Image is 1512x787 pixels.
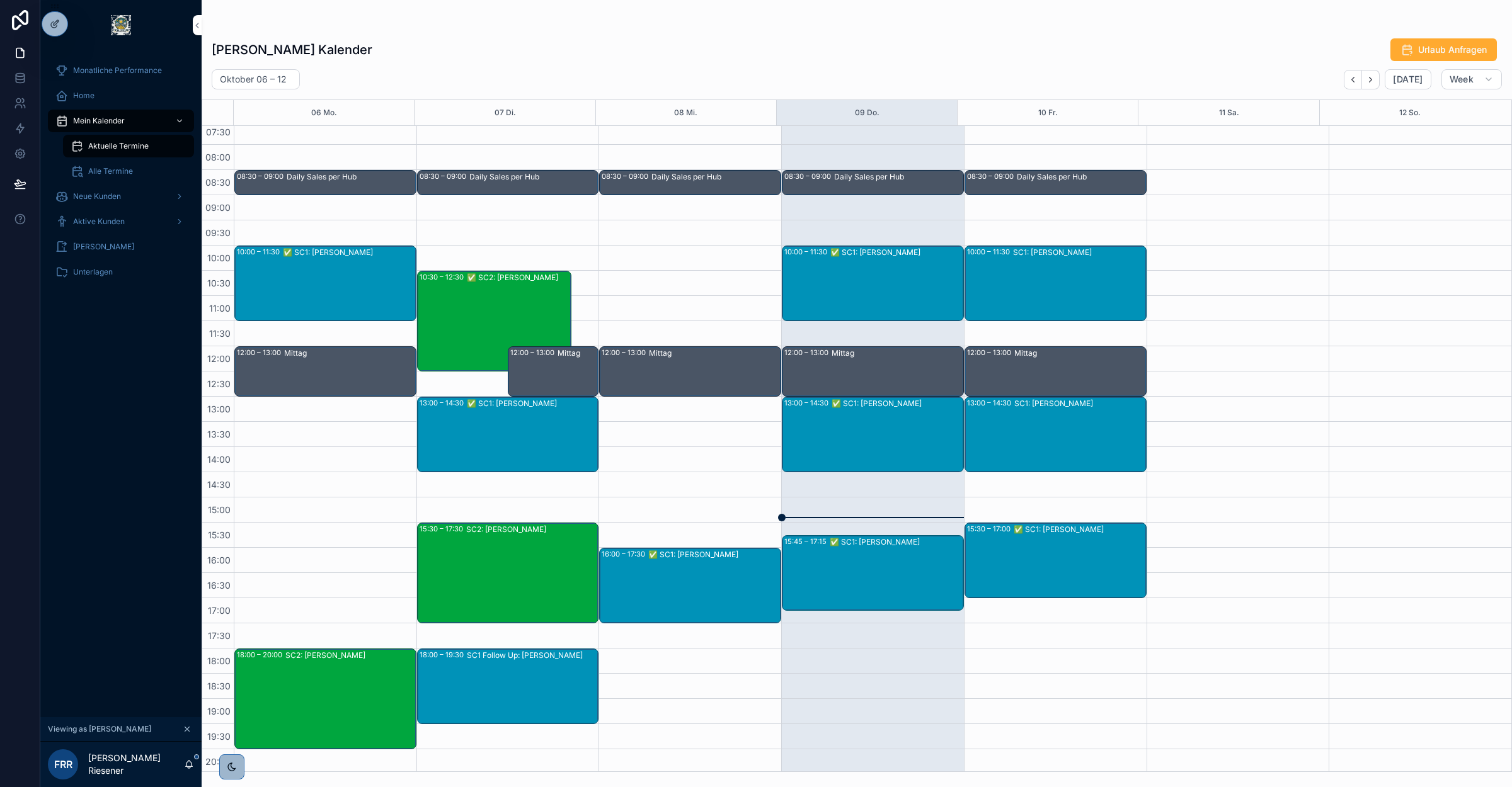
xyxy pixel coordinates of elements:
[311,100,337,125] button: 06 Mo.
[782,171,963,195] div: 08:30 – 09:00Daily Sales per Hub
[237,650,285,660] div: 18:00 – 20:00
[602,549,648,559] div: 16:00 – 17:30
[467,650,598,660] div: SC1 Follow Up: [PERSON_NAME]
[48,110,194,132] a: Mein Kalender
[204,655,234,666] span: 18:00
[418,649,598,723] div: 18:00 – 19:30SC1 Follow Up: [PERSON_NAME]
[418,171,598,195] div: 08:30 – 09:00Daily Sales per Hub
[73,242,134,252] span: [PERSON_NAME]
[784,536,830,546] div: 15:45 – 17:15
[784,171,834,181] div: 08:30 – 09:00
[1390,38,1497,61] button: Urlaub Anfragen
[1014,348,1145,358] div: Mittag
[466,524,598,535] div: SC2: [PERSON_NAME]
[420,171,469,181] div: 08:30 – 09:00
[648,550,780,560] div: ✅ SC1: [PERSON_NAME]
[508,347,598,396] div: 12:00 – 13:00Mittag
[832,348,963,358] div: Mittag
[1038,100,1058,125] button: 10 Fr.
[48,210,194,233] a: Aktive Kunden
[206,328,234,339] span: 11:30
[48,84,194,107] a: Home
[88,166,133,176] span: Alle Termine
[967,171,1017,181] div: 08:30 – 09:00
[204,706,234,716] span: 19:00
[73,91,94,101] span: Home
[467,399,598,409] div: ✅ SC1: [PERSON_NAME]
[285,650,415,660] div: SC2: [PERSON_NAME]
[830,247,963,258] div: ✅ SC1: [PERSON_NAME]
[48,724,151,734] span: Viewing as [PERSON_NAME]
[73,217,125,227] span: Aktive Kunden
[1399,100,1421,125] button: 12 So.
[1014,399,1145,409] div: SC1: [PERSON_NAME]
[495,100,516,125] button: 07 Di.
[204,454,234,465] span: 14:00
[212,41,372,59] h1: [PERSON_NAME] Kalender
[204,479,234,490] span: 14:30
[235,171,416,195] div: 08:30 – 09:00Daily Sales per Hub
[206,303,234,314] span: 11:00
[1013,247,1145,258] div: SC1: [PERSON_NAME]
[202,152,234,162] span: 08:00
[63,160,194,183] a: Alle Termine
[73,267,113,277] span: Unterlagen
[510,348,558,358] div: 12:00 – 13:00
[784,348,832,358] div: 12:00 – 13:00
[782,246,963,320] div: 10:00 – 11:30✅ SC1: [PERSON_NAME]
[418,523,598,623] div: 15:30 – 17:30SC2: [PERSON_NAME]
[205,504,234,515] span: 15:00
[73,191,121,201] span: Neue Kunden
[602,171,651,181] div: 08:30 – 09:00
[1441,69,1502,89] button: Week
[830,537,963,547] div: ✅ SC1: [PERSON_NAME]
[220,73,287,86] h2: Oktober 06 – 12
[649,348,780,358] div: Mittag
[418,397,598,472] div: 13:00 – 14:30✅ SC1: [PERSON_NAME]
[965,347,1146,396] div: 12:00 – 13:00Mittag
[674,100,697,125] button: 08 Mi.
[204,252,234,263] span: 10:00
[204,580,234,591] span: 16:30
[54,757,72,772] span: FRR
[203,127,234,137] span: 07:30
[420,524,466,534] div: 15:30 – 17:30
[48,235,194,258] a: [PERSON_NAME]
[235,649,416,749] div: 18:00 – 20:00SC2: [PERSON_NAME]
[782,536,963,610] div: 15:45 – 17:15✅ SC1: [PERSON_NAME]
[832,399,963,409] div: ✅ SC1: [PERSON_NAME]
[784,398,832,408] div: 13:00 – 14:30
[111,15,131,35] img: App logo
[235,246,416,320] div: 10:00 – 11:30✅ SC1: [PERSON_NAME]
[204,378,234,389] span: 12:30
[40,50,202,300] div: scrollable content
[469,172,598,182] div: Daily Sales per Hub
[63,135,194,157] a: Aktuelle Termine
[1393,74,1423,85] span: [DATE]
[205,605,234,616] span: 17:00
[204,555,234,565] span: 16:00
[834,172,963,182] div: Daily Sales per Hub
[204,731,234,742] span: 19:30
[602,348,649,358] div: 12:00 – 13:00
[237,348,284,358] div: 12:00 – 13:00
[965,246,1146,320] div: 10:00 – 11:30SC1: [PERSON_NAME]
[420,272,467,282] div: 10:30 – 12:30
[420,650,467,660] div: 18:00 – 19:30
[73,65,162,76] span: Monatliche Performance
[237,247,283,257] div: 10:00 – 11:30
[202,177,234,188] span: 08:30
[782,347,963,396] div: 12:00 – 13:00Mittag
[965,397,1146,472] div: 13:00 – 14:30SC1: [PERSON_NAME]
[1450,74,1474,85] span: Week
[558,348,597,358] div: Mittag
[204,681,234,691] span: 18:30
[1219,100,1239,125] button: 11 Sa.
[855,100,879,125] div: 09 Do.
[600,171,781,195] div: 08:30 – 09:00Daily Sales per Hub
[965,523,1146,597] div: 15:30 – 17:00✅ SC1: [PERSON_NAME]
